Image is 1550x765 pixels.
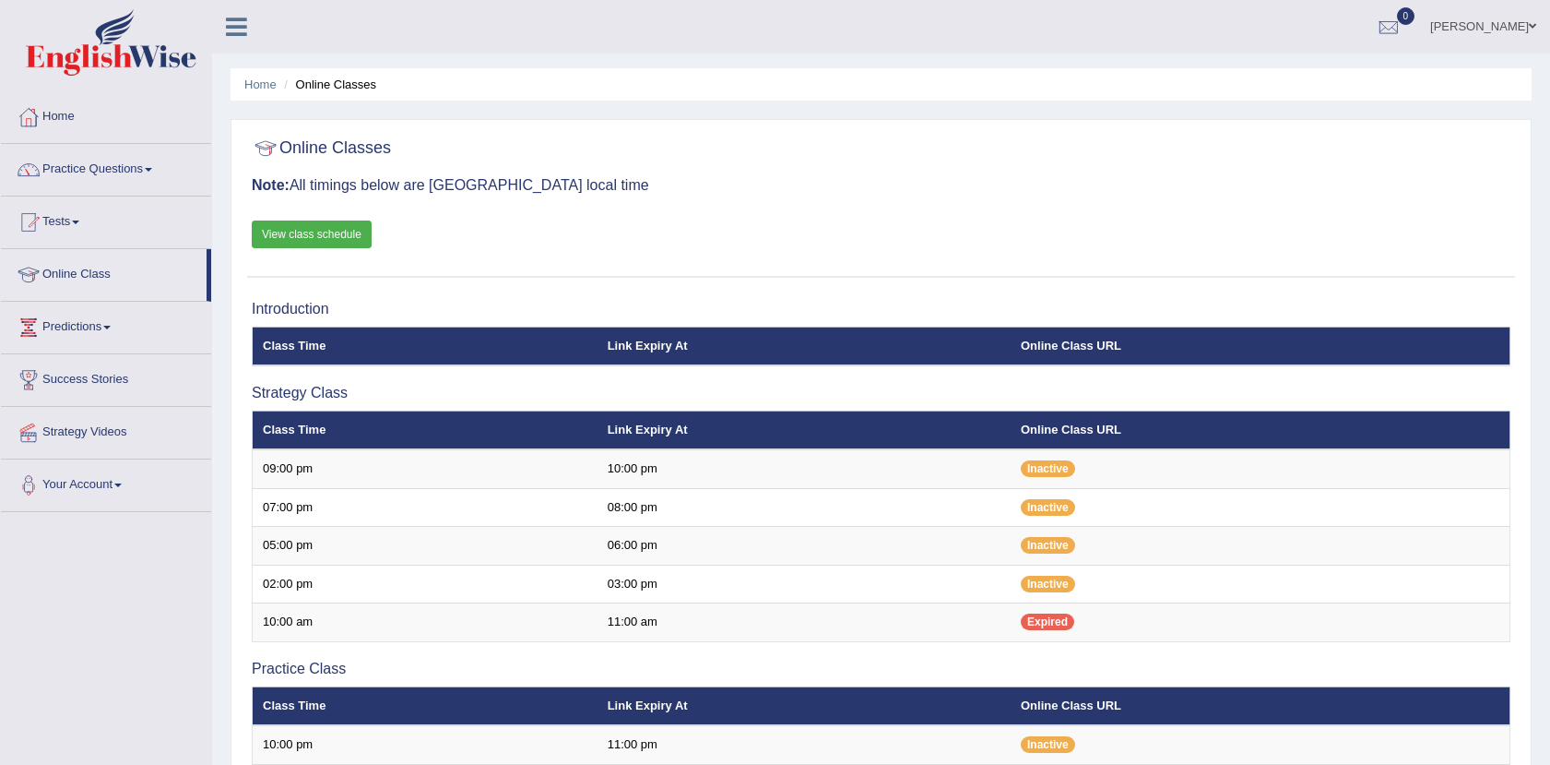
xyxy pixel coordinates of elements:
th: Link Expiry At [598,687,1011,725]
b: Note: [252,177,290,193]
th: Class Time [253,687,598,725]
td: 11:00 am [598,604,1011,642]
th: Class Time [253,411,598,449]
a: Practice Questions [1,144,211,190]
a: Your Account [1,460,211,506]
span: Inactive [1021,499,1075,516]
td: 08:00 pm [598,488,1011,527]
span: Expired [1021,614,1074,630]
span: Inactive [1021,460,1075,477]
td: 10:00 am [253,604,598,642]
th: Online Class URL [1011,687,1510,725]
a: Tests [1,197,211,243]
th: Link Expiry At [598,411,1011,449]
h3: Introduction [252,301,1510,317]
h2: Online Classes [252,135,391,162]
td: 03:00 pm [598,565,1011,604]
td: 10:00 pm [253,725,598,764]
a: Home [1,91,211,137]
a: Success Stories [1,354,211,400]
td: 09:00 pm [253,449,598,488]
td: 02:00 pm [253,565,598,604]
td: 07:00 pm [253,488,598,527]
td: 05:00 pm [253,527,598,566]
h3: All timings below are [GEOGRAPHIC_DATA] local time [252,177,1510,194]
a: Strategy Videos [1,407,211,453]
span: Inactive [1021,736,1075,753]
li: Online Classes [279,76,376,93]
th: Link Expiry At [598,327,1011,365]
a: Home [244,78,277,91]
th: Online Class URL [1011,327,1510,365]
td: 06:00 pm [598,527,1011,566]
a: View class schedule [252,221,372,248]
td: 11:00 pm [598,725,1011,764]
span: Inactive [1021,537,1075,554]
a: Online Class [1,249,207,295]
th: Class Time [253,327,598,365]
a: Predictions [1,302,211,348]
span: Inactive [1021,576,1075,592]
h3: Strategy Class [252,385,1510,401]
span: 0 [1397,7,1415,25]
th: Online Class URL [1011,411,1510,449]
h3: Practice Class [252,661,1510,677]
td: 10:00 pm [598,449,1011,488]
